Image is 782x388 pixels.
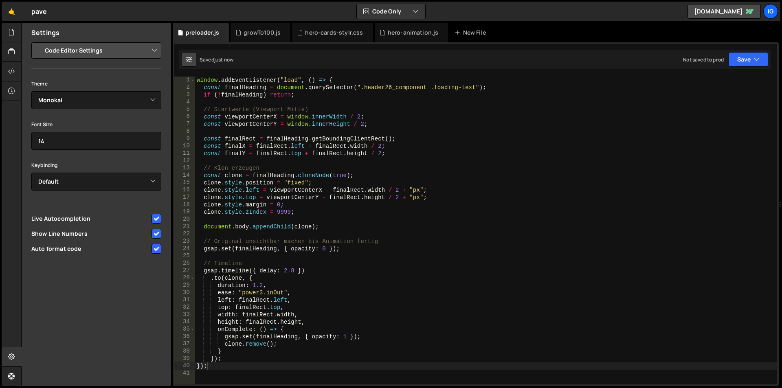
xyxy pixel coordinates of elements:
[174,164,195,172] div: 13
[357,4,425,19] button: Code Only
[174,238,195,245] div: 23
[763,4,778,19] a: ig
[174,362,195,370] div: 40
[31,245,150,253] span: Auto format code
[174,260,195,267] div: 26
[174,84,195,91] div: 2
[174,274,195,282] div: 28
[31,28,59,37] h2: Settings
[174,230,195,238] div: 22
[174,172,195,179] div: 14
[729,52,768,67] button: Save
[31,215,150,223] span: Live Autocompletion
[31,230,150,238] span: Show Line Numbers
[174,208,195,216] div: 19
[174,179,195,186] div: 15
[388,28,439,37] div: hero-animation.js
[174,135,195,142] div: 9
[186,28,219,37] div: preloader.js
[174,142,195,150] div: 10
[31,161,58,169] label: Keybinding
[174,106,195,113] div: 5
[174,91,195,99] div: 3
[174,113,195,121] div: 6
[2,2,22,21] a: 🤙
[174,150,195,157] div: 11
[174,370,195,377] div: 41
[31,121,53,129] label: Font Size
[174,282,195,289] div: 29
[174,289,195,296] div: 30
[688,4,761,19] a: [DOMAIN_NAME]
[244,28,281,37] div: growTo100.js
[455,28,489,37] div: New File
[174,216,195,223] div: 20
[174,304,195,311] div: 32
[174,128,195,135] div: 8
[174,223,195,230] div: 21
[174,267,195,274] div: 27
[31,7,47,16] div: pave
[174,157,195,164] div: 12
[305,28,363,37] div: hero-cards-stylr.css
[174,201,195,208] div: 18
[174,348,195,355] div: 38
[174,333,195,340] div: 36
[214,56,233,63] div: just now
[174,186,195,194] div: 16
[31,80,48,88] label: Theme
[174,77,195,84] div: 1
[174,245,195,252] div: 24
[174,99,195,106] div: 4
[174,355,195,362] div: 39
[174,296,195,304] div: 31
[683,56,724,63] div: Not saved to prod
[200,56,233,63] div: Saved
[174,318,195,326] div: 34
[174,326,195,333] div: 35
[174,194,195,201] div: 17
[174,340,195,348] div: 37
[174,311,195,318] div: 33
[174,252,195,260] div: 25
[174,121,195,128] div: 7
